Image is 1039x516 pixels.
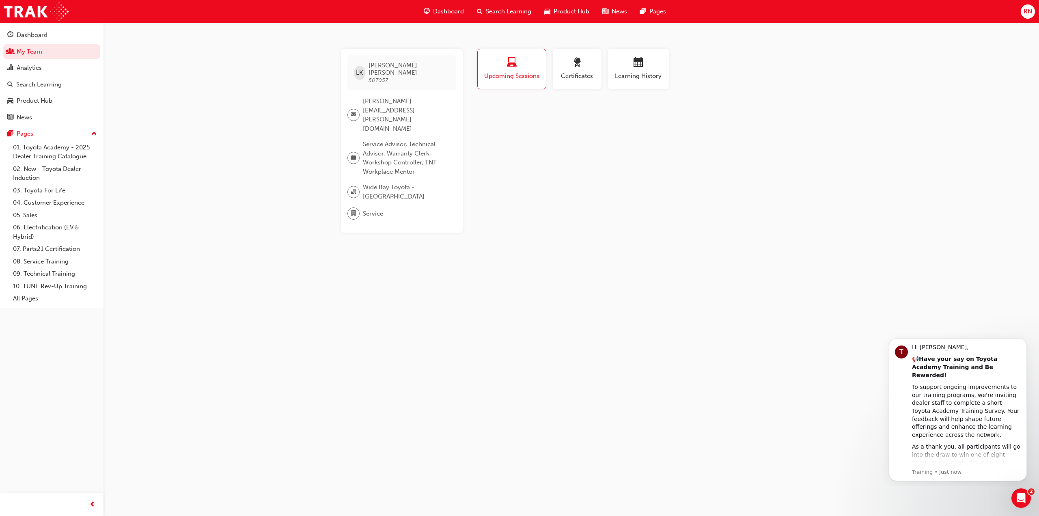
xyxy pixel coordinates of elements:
[10,292,100,305] a: All Pages
[4,2,69,21] img: Trak
[3,126,100,141] button: Pages
[363,140,450,176] span: Service Advisor, Technical Advisor, Warranty Clerk, Workshop Controller, TNT Workplace Mentor
[559,71,595,81] span: Certificates
[3,26,100,126] button: DashboardMy TeamAnalyticsSearch LearningProduct HubNews
[10,184,100,197] a: 03. Toyota For Life
[634,58,643,69] span: calendar-icon
[10,196,100,209] a: 04. Customer Experience
[640,6,646,17] span: pages-icon
[3,28,100,43] a: Dashboard
[553,49,601,89] button: Certificates
[7,65,13,72] span: chart-icon
[3,110,100,125] a: News
[10,243,100,255] a: 07. Parts21 Certification
[3,93,100,108] a: Product Hub
[7,81,13,89] span: search-icon
[507,58,517,69] span: laptop-icon
[877,331,1039,486] iframe: Intercom notifications message
[608,49,669,89] button: Learning History
[649,7,666,16] span: Pages
[1024,7,1032,16] span: RN
[572,58,582,69] span: award-icon
[3,60,100,76] a: Analytics
[596,3,634,20] a: news-iconNews
[10,280,100,293] a: 10. TUNE Rev-Up Training
[424,6,430,17] span: guage-icon
[477,49,546,89] button: Upcoming Sessions
[363,97,450,133] span: [PERSON_NAME][EMAIL_ADDRESS][PERSON_NAME][DOMAIN_NAME]
[7,114,13,121] span: news-icon
[356,68,363,78] span: LK
[10,163,100,184] a: 02. New - Toyota Dealer Induction
[351,208,356,219] span: department-icon
[554,7,589,16] span: Product Hub
[477,6,483,17] span: search-icon
[17,96,52,106] div: Product Hub
[3,44,100,59] a: My Team
[486,7,531,16] span: Search Learning
[1021,4,1035,19] button: RN
[7,97,13,105] span: car-icon
[7,48,13,56] span: people-icon
[16,80,62,89] div: Search Learning
[7,32,13,39] span: guage-icon
[602,6,608,17] span: news-icon
[538,3,596,20] a: car-iconProduct Hub
[634,3,673,20] a: pages-iconPages
[17,30,47,40] div: Dashboard
[10,268,100,280] a: 09. Technical Training
[91,129,97,139] span: up-icon
[351,110,356,120] span: email-icon
[10,221,100,243] a: 06. Electrification (EV & Hybrid)
[351,187,356,197] span: organisation-icon
[10,141,100,163] a: 01. Toyota Academy - 2025 Dealer Training Catalogue
[17,63,42,73] div: Analytics
[10,255,100,268] a: 08. Service Training
[363,209,383,218] span: Service
[614,71,663,81] span: Learning History
[470,3,538,20] a: search-iconSearch Learning
[612,7,627,16] span: News
[3,77,100,92] a: Search Learning
[89,500,95,510] span: prev-icon
[7,130,13,138] span: pages-icon
[544,6,550,17] span: car-icon
[17,129,33,138] div: Pages
[10,209,100,222] a: 05. Sales
[1011,488,1031,508] iframe: Intercom live chat
[1028,488,1035,495] span: 2
[17,113,32,122] div: News
[363,183,450,201] span: Wide Bay Toyota - [GEOGRAPHIC_DATA]
[484,71,540,81] span: Upcoming Sessions
[417,3,470,20] a: guage-iconDashboard
[433,7,464,16] span: Dashboard
[369,77,388,84] span: 507057
[351,153,356,163] span: briefcase-icon
[369,62,449,76] span: [PERSON_NAME] [PERSON_NAME]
